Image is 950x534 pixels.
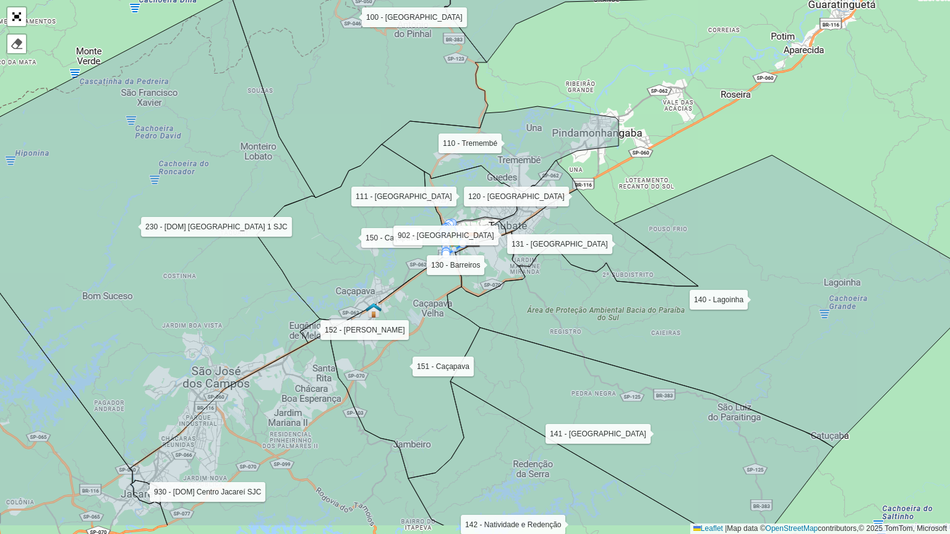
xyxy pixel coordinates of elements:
[464,232,481,248] img: Marker
[725,524,727,533] span: |
[7,35,26,53] div: Remover camada(s)
[7,7,26,26] a: Abrir mapa em tela cheia
[693,524,723,533] a: Leaflet
[690,523,950,534] div: Map data © contributors,© 2025 TomTom, Microsoft
[766,524,818,533] a: OpenStreetMap
[366,302,382,318] img: Novo CDD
